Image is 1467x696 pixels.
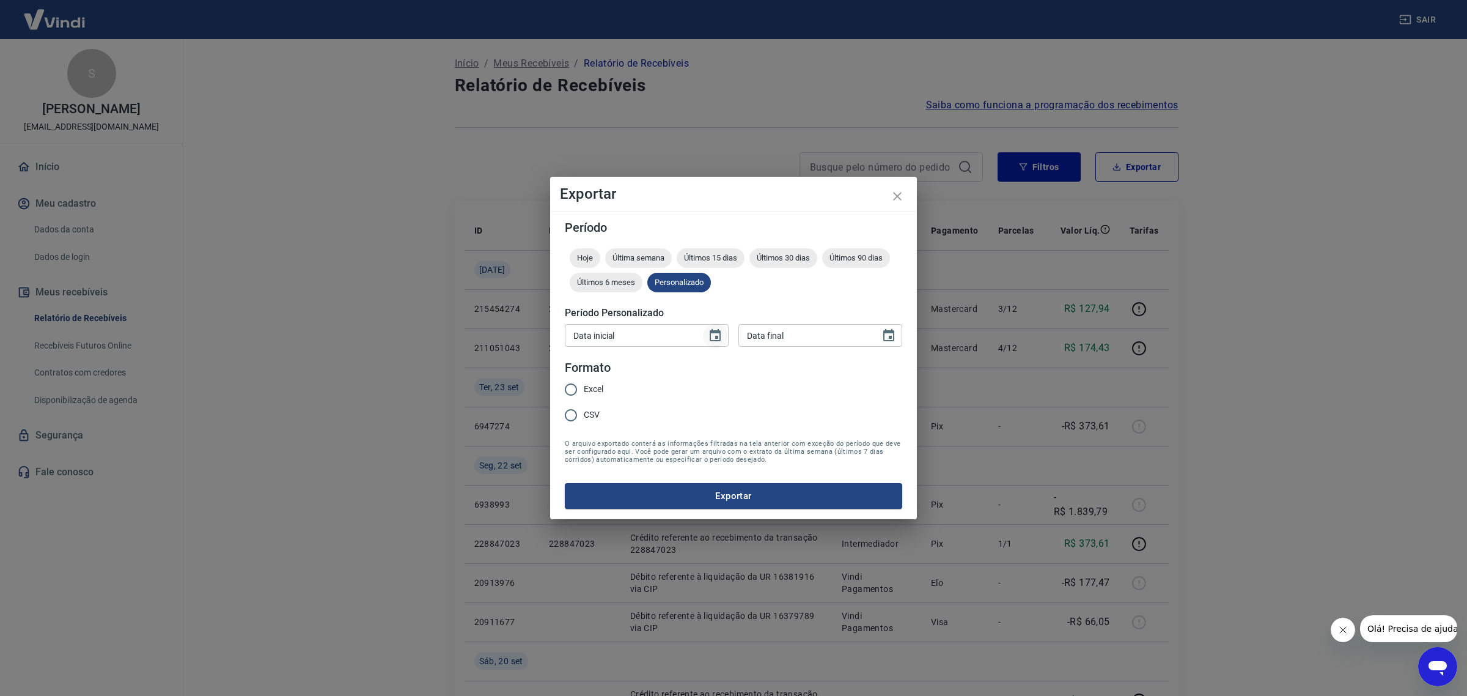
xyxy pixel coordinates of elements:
span: Personalizado [647,278,711,287]
h5: Período [565,221,902,234]
iframe: Botão para abrir a janela de mensagens [1418,647,1457,686]
div: Últimos 30 dias [749,248,817,268]
span: O arquivo exportado conterá as informações filtradas na tela anterior com exceção do período que ... [565,440,902,464]
button: Exportar [565,483,902,509]
div: Últimos 90 dias [822,248,890,268]
button: Choose date [877,324,901,348]
div: Última semana [605,248,672,268]
iframe: Mensagem da empresa [1360,615,1457,642]
span: Olá! Precisa de ajuda? [7,9,103,18]
button: close [883,182,912,211]
span: Últimos 30 dias [749,253,817,262]
div: Hoje [570,248,600,268]
input: DD/MM/YYYY [565,324,698,347]
span: Hoje [570,253,600,262]
legend: Formato [565,359,611,377]
div: Últimos 15 dias [677,248,745,268]
h5: Período Personalizado [565,307,902,319]
div: Últimos 6 meses [570,273,642,292]
span: Últimos 90 dias [822,253,890,262]
input: DD/MM/YYYY [738,324,872,347]
span: CSV [584,409,600,421]
span: Últimos 15 dias [677,253,745,262]
span: Últimos 6 meses [570,278,642,287]
span: Excel [584,383,603,396]
div: Personalizado [647,273,711,292]
iframe: Fechar mensagem [1331,618,1355,642]
button: Choose date [703,324,727,348]
h4: Exportar [560,187,907,201]
span: Última semana [605,253,672,262]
